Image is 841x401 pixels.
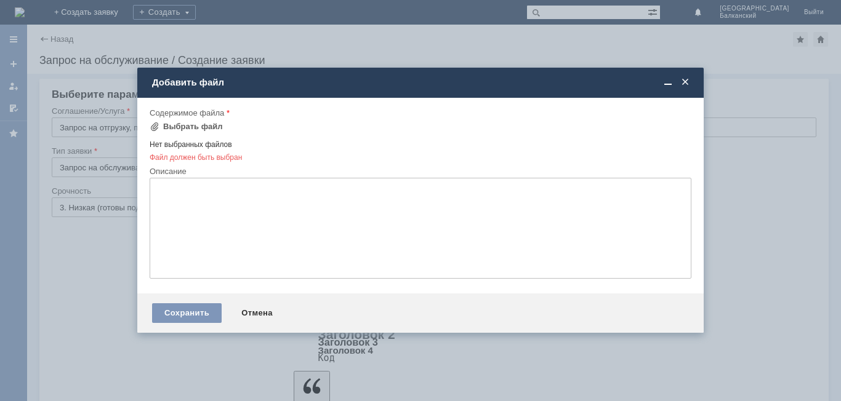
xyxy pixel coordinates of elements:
div: Файл должен быть выбран [150,149,691,166]
div: Нет выбранных файлов [150,135,691,149]
div: Выбрать файл [163,122,223,132]
div: Содержимое файла [150,109,689,117]
span: Свернуть (Ctrl + M) [662,77,674,88]
div: Добрый день! Прошу в поставку отгрузить 5 упаковок фасовочных пакетов [5,5,180,25]
div: Добавить файл [152,77,691,88]
div: Описание [150,167,689,175]
span: Закрыть [679,77,691,88]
